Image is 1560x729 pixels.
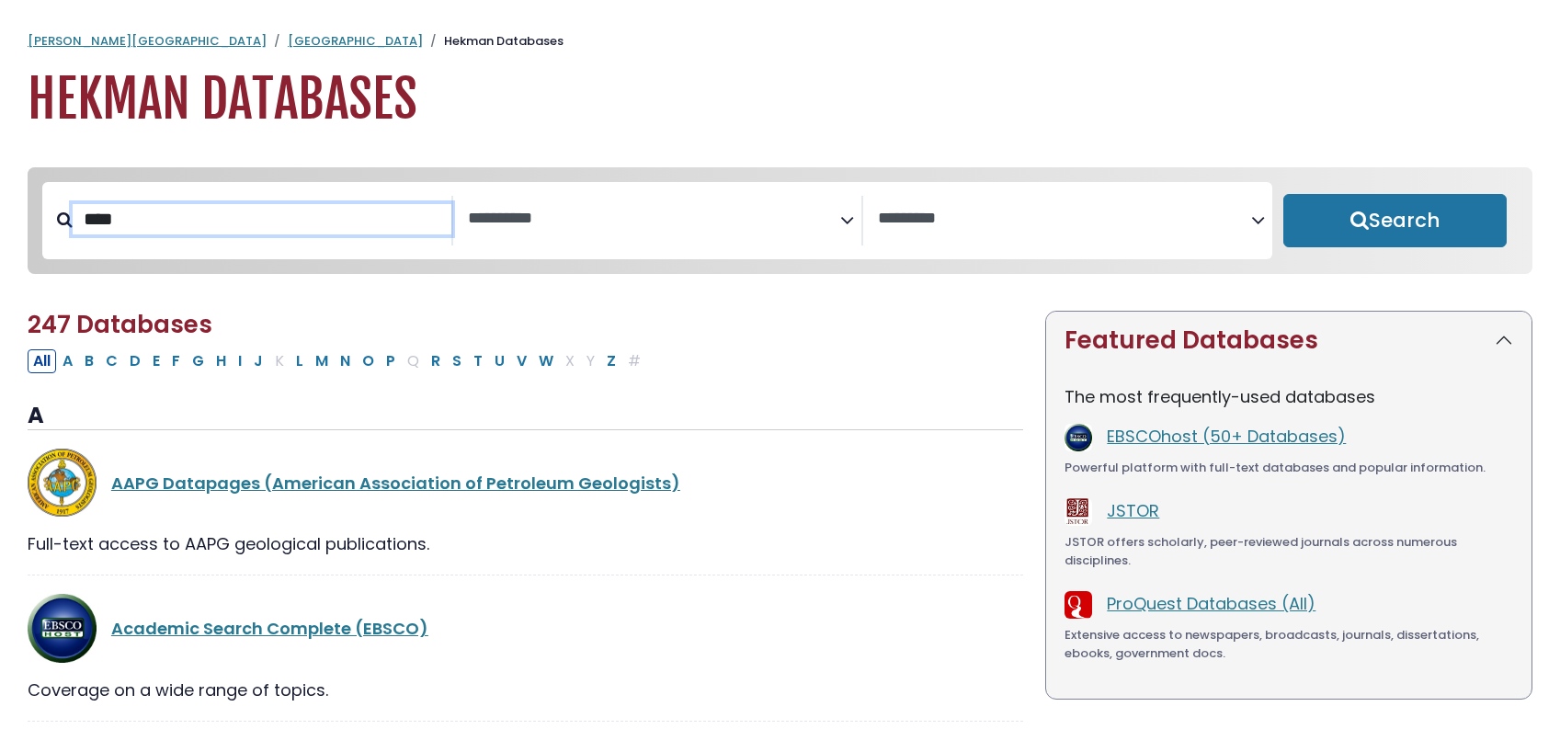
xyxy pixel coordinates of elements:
h1: Hekman Databases [28,69,1532,131]
a: EBSCOhost (50+ Databases) [1107,425,1346,448]
li: Hekman Databases [423,32,564,51]
button: Filter Results M [310,349,334,373]
button: Filter Results B [79,349,99,373]
button: Filter Results D [124,349,146,373]
nav: breadcrumb [28,32,1532,51]
a: Academic Search Complete (EBSCO) [111,617,428,640]
button: Filter Results U [489,349,510,373]
button: Filter Results H [211,349,232,373]
textarea: Search [468,210,841,229]
a: [PERSON_NAME][GEOGRAPHIC_DATA] [28,32,267,50]
button: Filter Results N [335,349,356,373]
a: [GEOGRAPHIC_DATA] [288,32,423,50]
nav: Search filters [28,167,1532,274]
button: Filter Results Z [601,349,621,373]
div: Extensive access to newspapers, broadcasts, journals, dissertations, ebooks, government docs. [1065,626,1513,662]
div: Coverage on a wide range of topics. [28,678,1023,702]
button: Filter Results S [447,349,467,373]
button: Filter Results V [511,349,532,373]
div: JSTOR offers scholarly, peer-reviewed journals across numerous disciplines. [1065,533,1513,569]
button: Filter Results L [290,349,309,373]
textarea: Search [878,210,1251,229]
div: Powerful platform with full-text databases and popular information. [1065,459,1513,477]
button: Filter Results R [426,349,446,373]
button: Filter Results O [357,349,380,373]
p: The most frequently-used databases [1065,384,1513,409]
button: Filter Results G [187,349,210,373]
button: Filter Results W [533,349,559,373]
div: Alpha-list to filter by first letter of database name [28,348,648,371]
span: 247 Databases [28,308,212,341]
button: Filter Results F [166,349,186,373]
button: Filter Results E [147,349,165,373]
a: AAPG Datapages (American Association of Petroleum Geologists) [111,472,680,495]
a: JSTOR [1107,499,1159,522]
button: Submit for Search Results [1283,194,1508,247]
button: Filter Results I [233,349,247,373]
input: Search database by title or keyword [73,204,451,234]
button: Filter Results A [57,349,78,373]
div: Full-text access to AAPG geological publications. [28,531,1023,556]
button: All [28,349,56,373]
button: Filter Results P [381,349,401,373]
button: Filter Results C [100,349,123,373]
button: Featured Databases [1046,312,1532,370]
button: Filter Results J [248,349,268,373]
a: ProQuest Databases (All) [1107,592,1315,615]
button: Filter Results T [468,349,488,373]
h3: A [28,403,1023,430]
